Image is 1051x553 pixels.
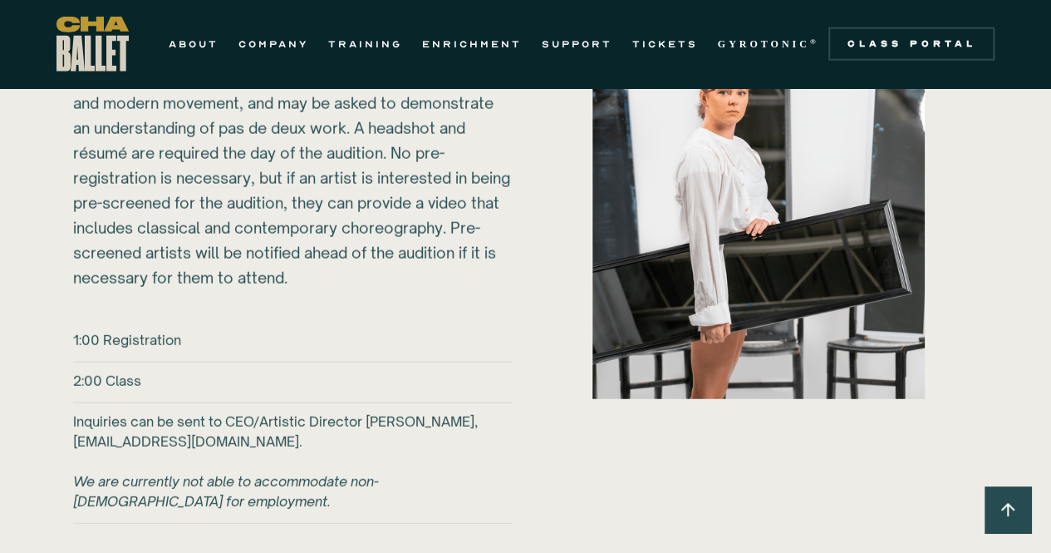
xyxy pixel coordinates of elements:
a: TICKETS [632,34,698,54]
a: ABOUT [169,34,219,54]
a: COMPANY [238,34,308,54]
h6: 1:00 Registration [73,330,181,350]
a: SUPPORT [542,34,612,54]
h6: Inquiries can be sent to CEO/Artistic Director [PERSON_NAME], [EMAIL_ADDRESS][DOMAIN_NAME]. [73,412,513,511]
a: Class Portal [828,27,995,61]
em: We are currently not able to accommodate non-[DEMOGRAPHIC_DATA] for employment. [73,473,379,510]
a: TRAINING [328,34,402,54]
h6: 2:00 Class [73,371,141,391]
a: GYROTONIC® [718,34,819,54]
strong: GYROTONIC [718,38,810,50]
div: Class Portal [838,37,985,51]
sup: ® [810,37,819,46]
a: home [56,17,129,72]
a: ENRICHMENT [422,34,522,54]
